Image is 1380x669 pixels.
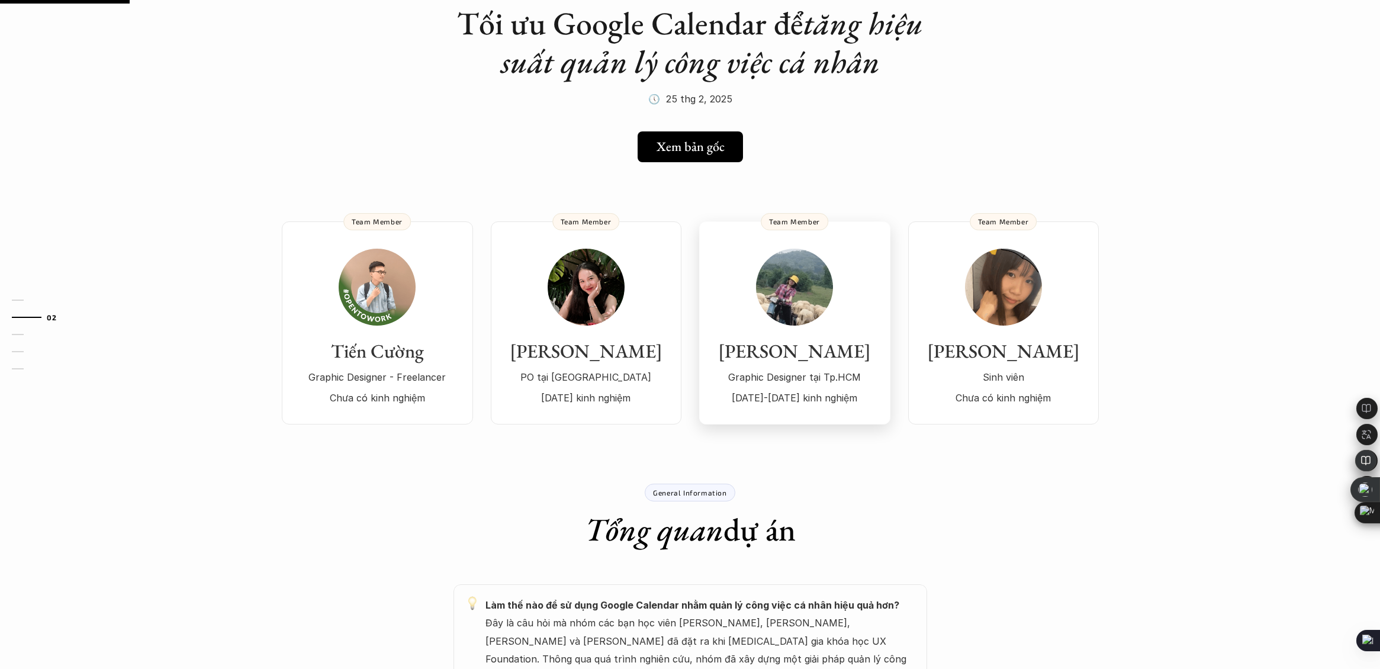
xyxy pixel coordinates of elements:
[294,389,461,407] p: Chưa có kinh nghiệm
[561,217,612,226] p: Team Member
[12,310,68,324] a: 02
[648,90,732,108] p: 🕔 25 thg 2, 2025
[920,389,1087,407] p: Chưa có kinh nghiệm
[503,340,670,362] h3: [PERSON_NAME]
[294,368,461,386] p: Graphic Designer - Freelancer
[485,599,899,611] strong: Làm thế nào để sử dụng Google Calendar nhằm quản lý công việc cá nhân hiệu quả hơn?
[585,510,796,549] h1: dự án
[585,509,723,550] em: Tổng quan
[711,389,879,407] p: [DATE]-[DATE] kinh nghiệm
[294,340,461,362] h3: Tiến Cường
[47,313,56,321] strong: 02
[699,221,890,424] a: [PERSON_NAME]Graphic Designer tại Tp.HCM[DATE]-[DATE] kinh nghiệmTeam Member
[920,340,1087,362] h3: [PERSON_NAME]
[352,217,403,226] p: Team Member
[657,139,725,155] h5: Xem bản gốc
[501,2,931,82] em: tăng hiệu suất quản lý công việc cá nhân
[453,4,927,81] h1: Tối ưu Google Calendar để
[711,368,879,386] p: Graphic Designer tại Tp.HCM
[503,368,670,386] p: PO tại [GEOGRAPHIC_DATA]
[282,221,473,424] a: Tiến CườngGraphic Designer - FreelancerChưa có kinh nghiệmTeam Member
[503,389,670,407] p: [DATE] kinh nghiệm
[920,368,1087,386] p: Sinh viên
[711,340,879,362] h3: [PERSON_NAME]
[638,131,743,162] a: Xem bản gốc
[769,217,820,226] p: Team Member
[978,217,1029,226] p: Team Member
[491,221,681,424] a: [PERSON_NAME]PO tại [GEOGRAPHIC_DATA][DATE] kinh nghiệmTeam Member
[653,488,726,497] p: General Information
